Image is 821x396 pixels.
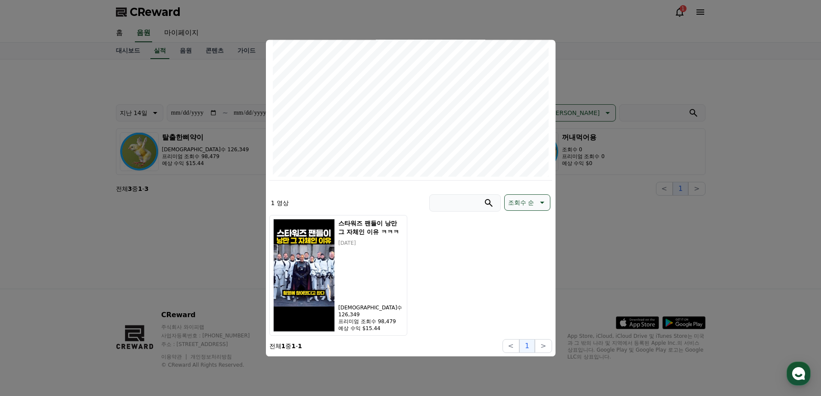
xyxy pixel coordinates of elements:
[57,273,111,295] a: 대화
[273,219,335,332] img: 스타워즈 팬들이 낭만 그 자체인 이유 ㅋㅋㅋ
[338,219,403,236] h5: 스타워즈 팬들이 낭만 그 자체인 이유 ㅋㅋㅋ
[503,339,519,353] button: <
[291,343,296,349] strong: 1
[27,286,32,293] span: 홈
[508,196,534,209] p: 조회수 순
[504,194,550,211] button: 조회수 순
[281,343,286,349] strong: 1
[269,215,407,336] button: 스타워즈 팬들이 낭만 그 자체인 이유 ㅋㅋㅋ 스타워즈 팬들이 낭만 그 자체인 이유 ㅋㅋㅋ [DATE] [DEMOGRAPHIC_DATA]수 126,349 프리미엄 조회수 98,...
[535,339,552,353] button: >
[298,343,302,349] strong: 1
[3,273,57,295] a: 홈
[338,318,403,325] p: 프리미엄 조회수 98,479
[266,40,556,356] div: modal
[338,240,403,246] p: [DATE]
[338,325,403,332] p: 예상 수익 $15.44
[519,339,535,353] button: 1
[271,199,289,207] p: 1 영상
[111,273,165,295] a: 설정
[133,286,144,293] span: 설정
[338,304,403,318] p: [DEMOGRAPHIC_DATA]수 126,349
[269,342,302,350] p: 전체 중 -
[79,287,89,293] span: 대화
